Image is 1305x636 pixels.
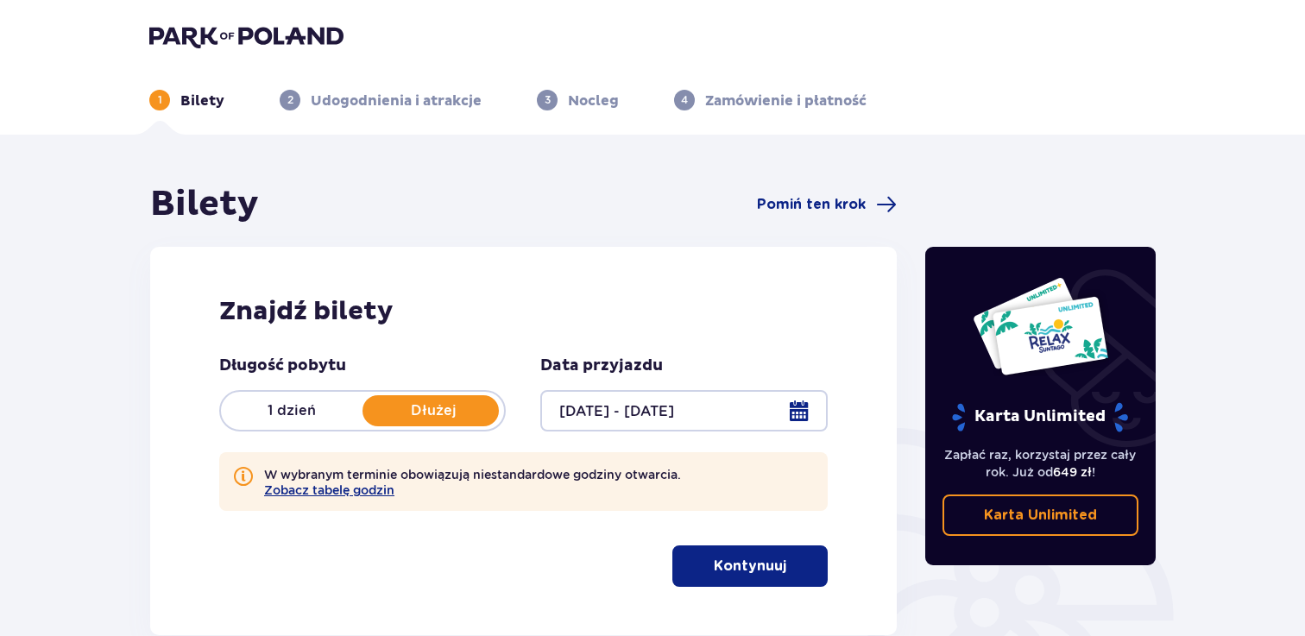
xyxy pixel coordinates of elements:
div: 4Zamówienie i płatność [674,90,867,110]
p: Dłużej [362,401,504,420]
h1: Bilety [150,183,259,226]
p: Udogodnienia i atrakcje [311,91,482,110]
p: W wybranym terminie obowiązują niestandardowe godziny otwarcia. [264,466,681,497]
div: 1Bilety [149,90,224,110]
span: 649 zł [1053,465,1092,479]
p: 1 dzień [221,401,362,420]
p: 4 [681,92,688,108]
div: 3Nocleg [537,90,619,110]
p: Karta Unlimited [950,402,1130,432]
p: Nocleg [568,91,619,110]
a: Pomiń ten krok [757,194,897,215]
button: Zobacz tabelę godzin [264,483,394,497]
p: Bilety [180,91,224,110]
p: 3 [545,92,551,108]
p: Karta Unlimited [984,506,1097,525]
p: Zamówienie i płatność [705,91,867,110]
p: Długość pobytu [219,356,346,376]
button: Kontynuuj [672,545,828,587]
div: 2Udogodnienia i atrakcje [280,90,482,110]
img: Park of Poland logo [149,24,344,48]
p: Data przyjazdu [540,356,663,376]
h2: Znajdź bilety [219,295,828,328]
p: Zapłać raz, korzystaj przez cały rok. Już od ! [942,446,1139,481]
a: Karta Unlimited [942,494,1139,536]
span: Pomiń ten krok [757,195,866,214]
p: 2 [287,92,293,108]
p: Kontynuuj [714,557,786,576]
img: Dwie karty całoroczne do Suntago z napisem 'UNLIMITED RELAX', na białym tle z tropikalnymi liśćmi... [972,276,1109,376]
p: 1 [158,92,162,108]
